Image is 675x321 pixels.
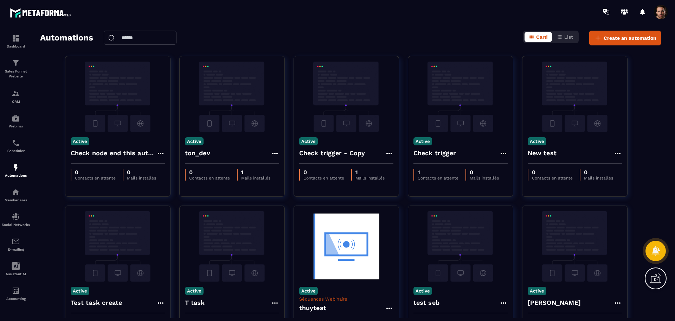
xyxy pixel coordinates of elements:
p: 0 [75,169,116,176]
img: formation [12,89,20,98]
p: Mails installés [470,176,499,181]
img: social-network [12,213,20,221]
h4: Check trigger - Copy [299,148,365,158]
h4: T task [185,298,205,308]
p: Contacts en attente [303,176,344,181]
p: Active [528,287,546,295]
a: accountantaccountantAccounting [2,281,30,306]
p: Contacts en attente [532,176,573,181]
h4: test seb [413,298,440,308]
img: automation-background [299,62,393,132]
p: 0 [470,169,499,176]
h4: New test [528,148,557,158]
h4: [PERSON_NAME] [528,298,581,308]
span: List [564,34,573,40]
h4: Check node end this automation [71,148,156,158]
button: Card [525,32,552,42]
img: automations [12,188,20,196]
p: 0 [127,169,156,176]
p: Accounting [2,297,30,301]
p: CRM [2,100,30,103]
img: automation-background [185,211,279,282]
p: 0 [189,169,230,176]
p: Contacts en attente [418,176,458,181]
p: Mails installés [584,176,613,181]
a: formationformationCRM [2,84,30,109]
p: Automations [2,174,30,177]
img: automation-background [71,211,165,282]
p: Mails installés [127,176,156,181]
p: Active [185,287,204,295]
a: automationsautomationsMember area [2,183,30,207]
p: Active [413,287,432,295]
h2: Automations [40,31,93,45]
p: 1 [241,169,270,176]
img: scheduler [12,139,20,147]
p: Active [413,137,432,145]
p: Assistant AI [2,272,30,276]
p: 0 [584,169,613,176]
img: automation-background [185,62,279,132]
p: Contacts en attente [75,176,116,181]
p: Contacts en attente [189,176,230,181]
img: automation-background [71,62,165,132]
span: Create an automation [604,34,656,42]
p: Social Networks [2,223,30,227]
h4: Check trigger [413,148,456,158]
img: automations [12,163,20,172]
p: 1 [418,169,458,176]
p: Sales Funnel Website [2,69,30,79]
h4: ton_dev [185,148,210,158]
img: automation-background [299,211,393,282]
p: Active [71,137,89,145]
img: automations [12,114,20,122]
p: Mails installés [355,176,385,181]
p: Scheduler [2,149,30,153]
p: Active [299,137,318,145]
p: Mails installés [241,176,270,181]
p: Member area [2,198,30,202]
a: formationformationDashboard [2,29,30,53]
img: accountant [12,287,20,295]
p: Séquences Webinaire [299,296,393,302]
img: automation-background [413,62,508,132]
a: schedulerschedulerScheduler [2,133,30,158]
a: Assistant AI [2,257,30,281]
p: 0 [303,169,344,176]
p: 0 [532,169,573,176]
img: formation [12,34,20,43]
p: Active [71,287,89,295]
img: automation-background [413,211,508,282]
img: logo [10,6,73,19]
a: automationsautomationsWebinar [2,109,30,133]
a: automationsautomationsAutomations [2,158,30,183]
h4: Test task create [71,298,122,308]
p: E-mailing [2,247,30,251]
img: automation-background [528,62,622,132]
a: emailemailE-mailing [2,232,30,257]
p: Dashboard [2,44,30,48]
span: Card [536,34,548,40]
img: automation-background [528,211,622,282]
button: Create an automation [589,31,661,45]
h4: thuytest [299,303,327,313]
p: Active [185,137,204,145]
button: List [553,32,577,42]
p: Active [528,137,546,145]
a: social-networksocial-networkSocial Networks [2,207,30,232]
a: formationformationSales Funnel Website [2,53,30,84]
img: email [12,237,20,246]
p: 1 [355,169,385,176]
img: formation [12,59,20,67]
p: Webinar [2,124,30,128]
p: Active [299,287,318,295]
